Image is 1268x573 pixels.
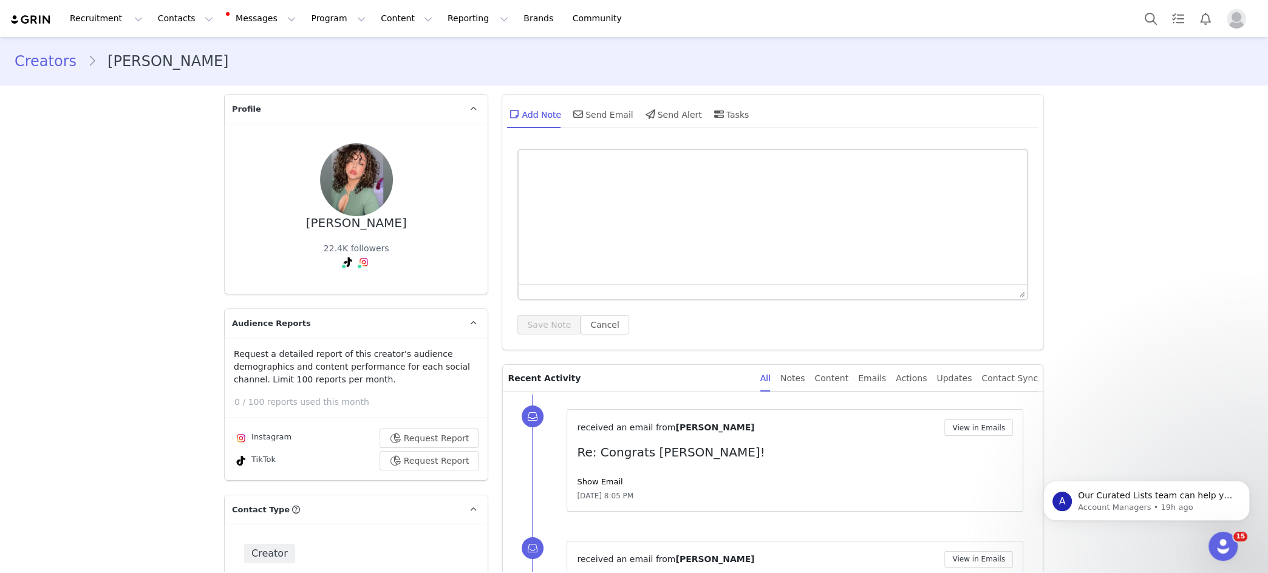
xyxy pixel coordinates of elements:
a: Brands [516,5,564,32]
button: Recruitment [63,5,150,32]
button: Search [1137,5,1164,32]
p: Recent Activity [508,365,750,392]
div: Emails [858,365,886,392]
span: Creator [244,544,295,563]
button: Request Report [380,451,479,470]
span: received an email from [577,422,675,432]
div: Contact Sync [981,365,1038,392]
img: 9e7ecde4-55c0-4eee-ad50-409cc75a7eaf.jpg [320,143,393,216]
p: Re: Congrats [PERSON_NAME]! [577,443,1013,461]
button: Contacts [151,5,220,32]
a: Show Email [577,477,622,486]
div: Press the Up and Down arrow keys to resize the editor. [1014,285,1027,299]
a: Tasks [1165,5,1191,32]
button: Notifications [1192,5,1219,32]
iframe: Intercom notifications message [1025,455,1268,540]
button: Reporting [440,5,516,32]
div: Send Alert [643,100,702,129]
span: Audience Reports [232,317,311,330]
a: Community [565,5,635,32]
button: Cancel [581,315,629,334]
div: Instagram [234,431,291,446]
div: Notes [780,365,805,392]
div: Add Note [507,100,561,129]
span: [PERSON_NAME] [675,422,754,432]
img: grin logo [10,14,52,25]
div: Updates [936,365,972,392]
img: instagram.svg [359,257,369,267]
button: View in Emails [944,419,1013,436]
img: placeholder-profile.jpg [1227,9,1246,29]
div: All [760,365,771,392]
span: 15 [1233,532,1247,541]
iframe: Intercom live chat [1208,532,1238,561]
span: Contact Type [232,504,290,516]
button: Request Report [380,429,479,448]
div: Tasks [712,100,749,129]
button: Program [304,5,373,32]
button: View in Emails [944,551,1013,568]
span: [PERSON_NAME] [675,554,754,564]
div: TikTok [234,453,276,468]
p: 0 / 100 reports used this month [234,396,488,409]
button: Save Note [517,315,581,334]
span: [DATE] 8:05 PM [577,490,633,501]
span: Profile [232,103,261,115]
a: Creators [15,50,87,72]
div: Content [814,365,848,392]
iframe: Rich Text Area [519,155,1027,284]
span: received an email from [577,554,675,564]
div: Actions [896,365,927,392]
p: Request a detailed report of this creator's audience demographics and content performance for eac... [234,348,479,386]
div: [PERSON_NAME] [306,216,407,230]
button: Profile [1219,9,1258,29]
button: Messages [221,5,303,32]
img: instagram.svg [236,433,246,443]
div: 22.4K followers [324,242,389,255]
div: Send Email [571,100,633,129]
button: Content [373,5,440,32]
